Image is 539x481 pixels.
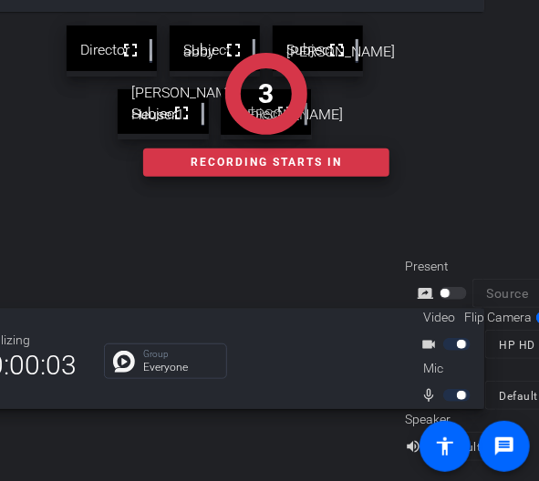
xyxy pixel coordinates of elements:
mat-icon: mic_none [421,384,443,406]
div: Subject [170,26,260,75]
mat-icon: screen_share_outline [418,282,440,304]
mat-icon: accessibility [434,435,456,457]
span: Flip Camera [464,308,532,327]
img: Chat Icon [113,351,135,373]
div: Director [67,26,157,75]
div: Recording starts in [143,148,389,177]
div: Subject [273,26,363,75]
div: Subject [221,89,311,138]
mat-icon: message [493,435,515,457]
div: 3 [259,73,275,114]
span: Video [423,308,455,327]
div: Speaker [405,410,514,429]
mat-icon: volume_up [405,435,427,457]
mat-icon: videocam_outline [421,333,443,355]
p: Group [143,350,217,359]
p: Everyone [143,362,217,373]
div: Subject [118,89,208,138]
